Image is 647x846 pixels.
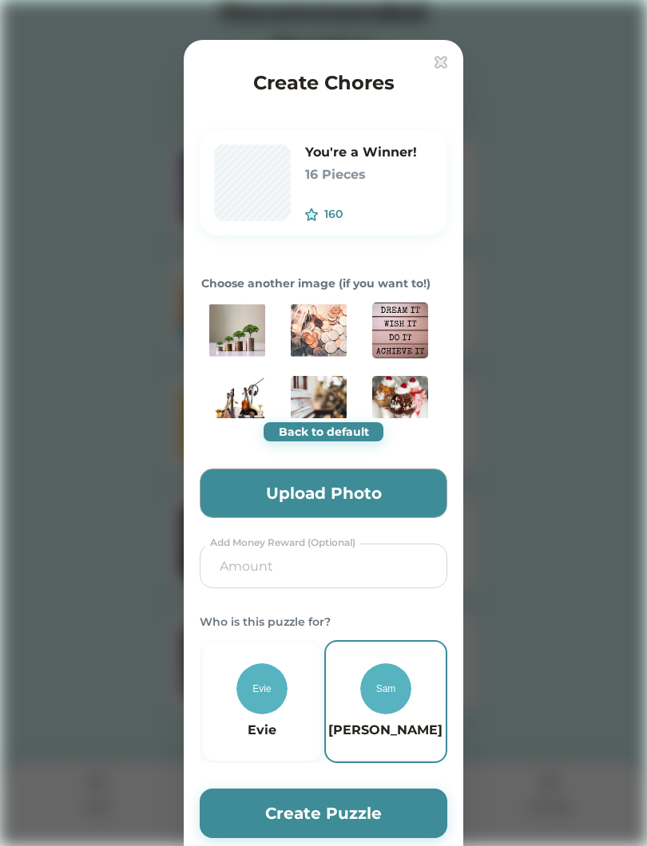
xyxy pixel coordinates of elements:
[305,165,435,184] h6: 16 Pieces
[372,302,428,358] img: Dream%20It%20%281%29.jpeg
[324,206,435,223] div: 160
[209,376,265,432] img: Untitled%20design%20%283%29%20%281%29.jpeg
[200,789,447,838] button: Create Puzzle
[223,721,301,740] h6: Evie
[291,376,347,432] img: Untitled%20design%20%284%29%20%281%29.jpeg
[328,721,443,740] h6: [PERSON_NAME]
[291,302,347,358] img: Coins%20%281%29.jpeg
[372,376,428,432] img: Untitled%20design%20%288%29%20%281%29.jpeg
[200,614,447,631] div: Who is this puzzle for?
[264,422,383,441] button: Back to default
[205,544,442,587] input: Amount
[201,275,431,295] div: Choose another image (if you want to!)
[305,208,318,221] img: interface-favorite-star--reward-rating-rate-social-star-media-favorite-like-stars.svg
[209,302,265,358] img: Coins%20%2B%20Trees%20Pic%20%281%29.jpeg
[205,536,360,550] div: Add Money Reward (Optional)
[435,56,447,69] img: interface-delete-2--remove-bold-add-button-buttons-delete.svg
[305,143,435,162] h6: You're a Winner!
[253,69,395,105] h4: Create Chores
